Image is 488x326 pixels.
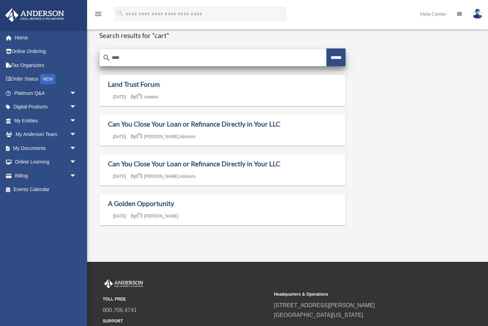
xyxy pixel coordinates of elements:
a: [PERSON_NAME] [136,214,179,219]
a: Online Ordering [5,45,87,59]
a: menu [94,12,102,18]
small: TOLL FREE [103,296,269,303]
span: arrow_drop_down [70,100,84,114]
a: [DATE] [108,174,131,179]
a: Tax Organizers [5,58,87,72]
a: [PERSON_NAME] Advisors [136,174,195,179]
i: search [116,9,124,17]
h1: Search results for "cart" [99,31,346,40]
a: Can You Close Your Loan or Refinance Directly in Your LLC [108,160,280,168]
small: Headquarters & Operations [274,291,440,298]
div: NEW [40,74,55,84]
a: Events Calendar [5,183,87,197]
img: User Pic [472,9,483,19]
i: search [102,54,111,62]
a: cowens [136,94,158,99]
i: menu [94,10,102,18]
img: Anderson Advisors Platinum Portal [103,279,145,288]
span: arrow_drop_down [70,86,84,100]
a: My Entitiesarrow_drop_down [5,114,87,128]
span: arrow_drop_down [70,128,84,142]
a: 800.706.4741 [103,307,137,313]
span: arrow_drop_down [70,114,84,128]
span: by [131,134,195,139]
a: Can You Close Your Loan or Refinance Directly in Your LLC [108,120,280,128]
a: [DATE] [108,134,131,139]
a: Platinum Q&Aarrow_drop_down [5,86,87,100]
a: Home [5,31,84,45]
a: My Documentsarrow_drop_down [5,141,87,155]
a: Order StatusNEW [5,72,87,86]
a: Billingarrow_drop_down [5,169,87,183]
a: [GEOGRAPHIC_DATA][US_STATE] [274,312,363,318]
a: [DATE] [108,94,131,99]
span: by [131,173,195,179]
img: Anderson Advisors Platinum Portal [3,8,66,22]
span: by [131,213,179,219]
a: Land Trust Forum [108,80,160,88]
span: arrow_drop_down [70,141,84,156]
a: [STREET_ADDRESS][PERSON_NAME] [274,302,375,308]
a: My Anderson Teamarrow_drop_down [5,128,87,142]
a: [PERSON_NAME] Advisors [136,134,195,139]
small: SUPPORT [103,318,269,325]
a: Digital Productsarrow_drop_down [5,100,87,114]
a: A Golden Opportunity [108,199,174,207]
span: arrow_drop_down [70,155,84,169]
span: arrow_drop_down [70,169,84,183]
a: Online Learningarrow_drop_down [5,155,87,169]
span: by [131,94,158,99]
a: [DATE] [108,214,131,219]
